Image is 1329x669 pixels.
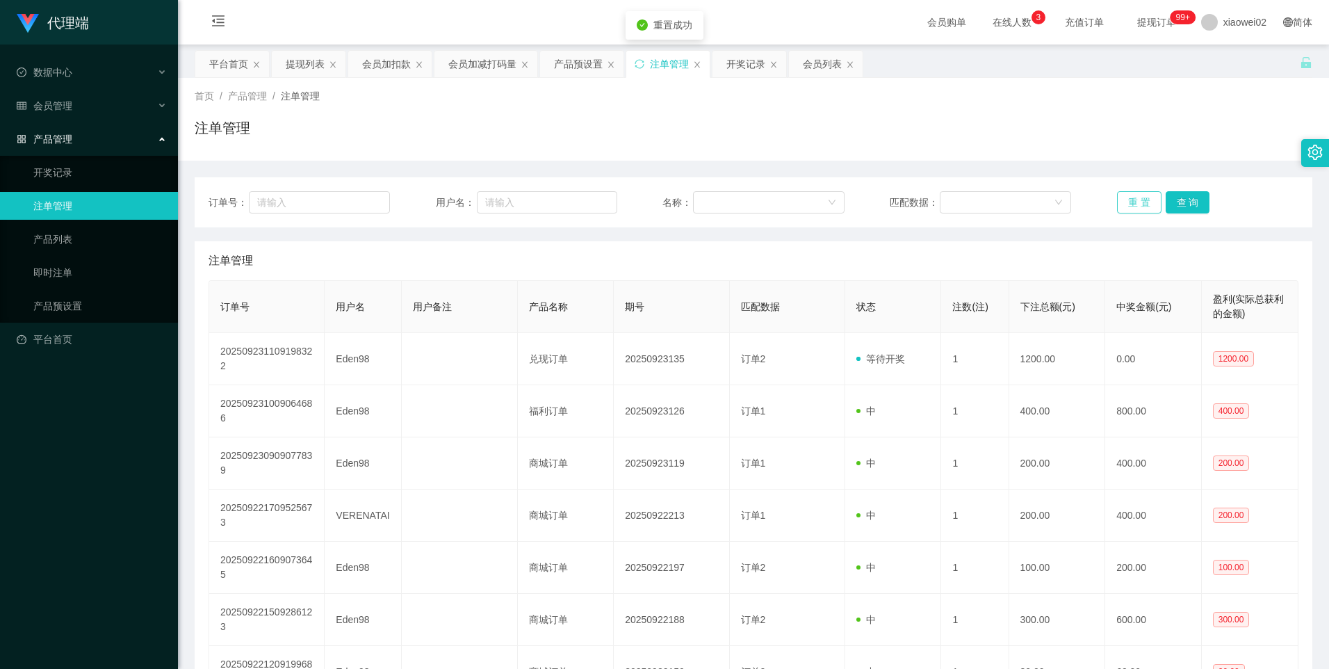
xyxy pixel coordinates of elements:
[741,405,766,417] span: 订单1
[625,301,644,312] span: 期号
[741,458,766,469] span: 订单1
[286,51,325,77] div: 提现列表
[614,490,729,542] td: 20250922213
[336,301,365,312] span: 用户名
[1009,490,1106,542] td: 200.00
[448,51,516,77] div: 会员加减打码量
[856,405,876,417] span: 中
[325,542,402,594] td: Eden98
[33,292,167,320] a: 产品预设置
[941,333,1009,385] td: 1
[856,562,876,573] span: 中
[1054,198,1063,208] i: 图标: down
[436,195,478,210] span: 用户名：
[362,51,411,77] div: 会员加扣款
[693,61,701,69] i: 图标: close
[941,490,1009,542] td: 1
[741,562,766,573] span: 订单2
[477,191,617,213] input: 请输入
[195,1,242,45] i: 图标: menu-fold
[1307,145,1323,160] i: 图标: setting
[1105,490,1202,542] td: 400.00
[47,1,89,45] h1: 代理端
[554,51,603,77] div: 产品预设置
[33,225,167,253] a: 产品列表
[220,90,222,102] span: /
[635,59,644,69] i: 图标: sync
[1105,437,1202,490] td: 400.00
[17,100,72,111] span: 会员管理
[1009,437,1106,490] td: 200.00
[890,195,940,210] span: 匹配数据：
[637,19,648,31] i: icon: check-circle
[17,325,167,353] a: 图标: dashboard平台首页
[195,90,214,102] span: 首页
[650,51,689,77] div: 注单管理
[614,594,729,646] td: 20250922188
[33,259,167,287] a: 即时注单
[1116,301,1171,312] span: 中奖金额(元)
[17,67,26,77] i: 图标: check-circle-o
[1117,191,1161,213] button: 重 置
[249,191,390,213] input: 请输入
[1213,456,1250,471] span: 200.00
[1171,10,1196,24] sup: 1200
[1009,542,1106,594] td: 100.00
[952,301,988,312] span: 注数(注)
[413,301,452,312] span: 用户备注
[209,385,325,437] td: 202509231009064686
[1105,333,1202,385] td: 0.00
[607,61,615,69] i: 图标: close
[220,301,250,312] span: 订单号
[1300,56,1312,69] i: 图标: unlock
[941,594,1009,646] td: 1
[941,542,1009,594] td: 1
[614,385,729,437] td: 20250923126
[1036,10,1041,24] p: 3
[1020,301,1075,312] span: 下注总额(元)
[209,437,325,490] td: 202509230909077839
[518,333,614,385] td: 兑现订单
[614,437,729,490] td: 20250923119
[17,134,72,145] span: 产品管理
[856,353,905,364] span: 等待开奖
[325,490,402,542] td: VERENATAI
[828,198,836,208] i: 图标: down
[209,333,325,385] td: 202509231109198322
[17,67,72,78] span: 数据中心
[856,301,876,312] span: 状态
[281,90,320,102] span: 注单管理
[209,542,325,594] td: 202509221609073645
[1105,385,1202,437] td: 800.00
[1213,508,1250,523] span: 200.00
[653,19,692,31] span: 重置成功
[1058,17,1111,27] span: 充值订单
[325,437,402,490] td: Eden98
[33,192,167,220] a: 注单管理
[941,437,1009,490] td: 1
[1105,594,1202,646] td: 600.00
[1032,10,1045,24] sup: 3
[415,61,423,69] i: 图标: close
[518,437,614,490] td: 商城订单
[846,61,854,69] i: 图标: close
[1009,333,1106,385] td: 1200.00
[1213,403,1250,419] span: 400.00
[329,61,337,69] i: 图标: close
[17,134,26,144] i: 图标: appstore-o
[325,385,402,437] td: Eden98
[741,301,780,312] span: 匹配数据
[1283,17,1293,27] i: 图标: global
[518,594,614,646] td: 商城订单
[1105,542,1202,594] td: 200.00
[662,195,693,210] span: 名称：
[614,333,729,385] td: 20250923135
[856,510,876,521] span: 中
[209,252,253,269] span: 注单管理
[614,542,729,594] td: 20250922197
[209,594,325,646] td: 202509221509286123
[252,61,261,69] i: 图标: close
[272,90,275,102] span: /
[195,118,250,138] h1: 注单管理
[518,385,614,437] td: 福利订单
